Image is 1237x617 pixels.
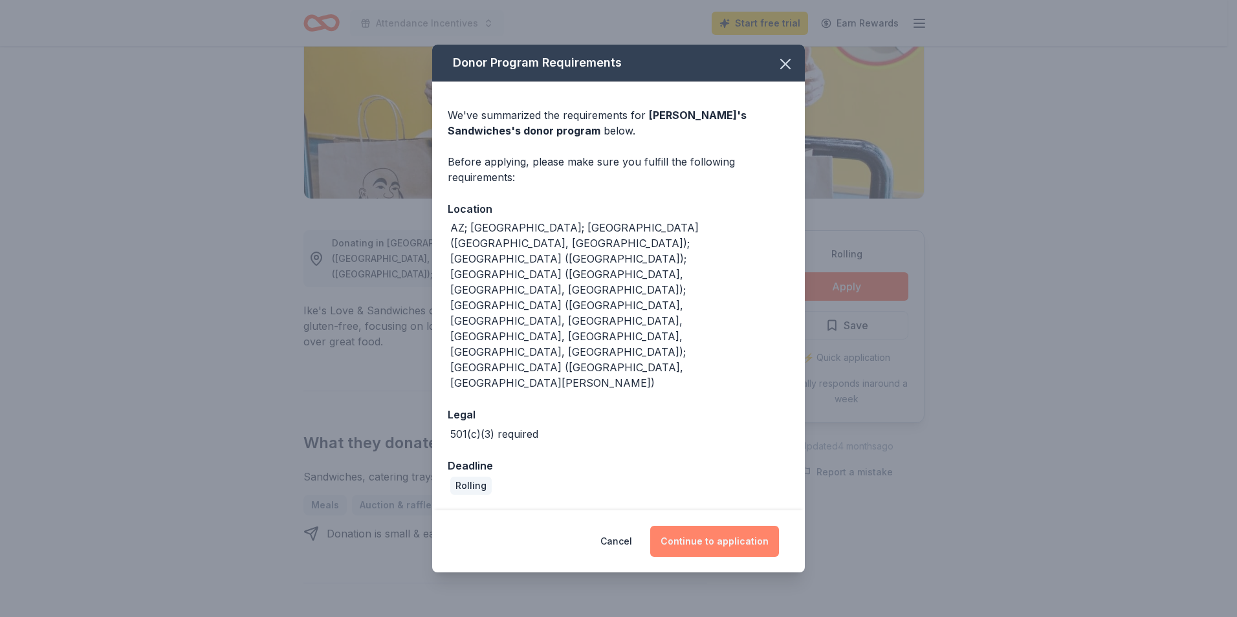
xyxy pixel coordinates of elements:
button: Continue to application [650,526,779,557]
div: Location [448,200,789,217]
div: We've summarized the requirements for below. [448,107,789,138]
div: Rolling [450,477,492,495]
div: AZ; [GEOGRAPHIC_DATA]; [GEOGRAPHIC_DATA] ([GEOGRAPHIC_DATA], [GEOGRAPHIC_DATA]); [GEOGRAPHIC_DATA... [450,220,789,391]
div: Deadline [448,457,789,474]
div: Donor Program Requirements [432,45,805,81]
button: Cancel [600,526,632,557]
div: Before applying, please make sure you fulfill the following requirements: [448,154,789,185]
div: 501(c)(3) required [450,426,538,442]
div: Legal [448,406,789,423]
